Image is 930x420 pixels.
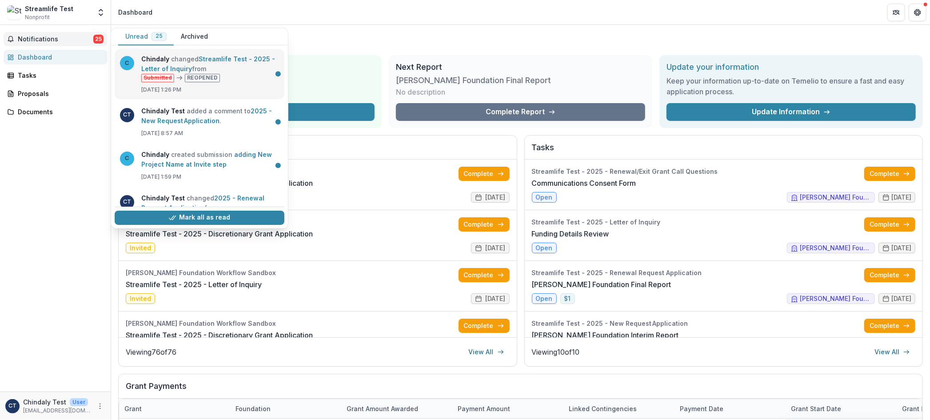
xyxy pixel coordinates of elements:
[864,268,915,282] a: Complete
[396,62,645,72] h2: Next Report
[675,399,786,418] div: Payment date
[675,404,729,413] div: Payment date
[786,399,897,418] div: Grant start date
[230,399,341,418] div: Foundation
[396,103,645,121] a: Complete Report
[119,399,230,418] div: Grant
[452,404,515,413] div: Payment Amount
[141,55,275,72] a: Streamlife Test - 2025 - Letter of Inquiry
[667,62,916,72] h2: Update your information
[230,404,276,413] div: Foundation
[126,228,313,239] a: Streamlife Test - 2025 - Discretionary Grant Application
[8,403,16,409] div: Chindaly Test
[141,54,279,82] p: changed from
[118,32,923,48] h1: Dashboard
[174,28,215,45] button: Archived
[667,103,916,121] a: Update Information
[563,399,675,418] div: Linked Contingencies
[459,167,510,181] a: Complete
[141,150,279,169] p: created submission
[115,6,156,19] nav: breadcrumb
[95,4,107,21] button: Open entity switcher
[18,71,100,80] div: Tasks
[141,193,279,221] p: changed from
[93,35,104,44] span: 25
[887,4,905,21] button: Partners
[4,104,107,119] a: Documents
[18,36,93,43] span: Notifications
[25,4,73,13] div: Streamlife Test
[341,404,423,413] div: Grant amount awarded
[532,279,671,290] a: [PERSON_NAME] Foundation Final Report
[25,13,50,21] span: Nonprofit
[459,217,510,232] a: Complete
[126,279,262,290] a: Streamlife Test - 2025 - Letter of Inquiry
[119,404,147,413] div: Grant
[23,397,66,407] p: Chindaly Test
[4,50,107,64] a: Dashboard
[7,5,21,20] img: Streamlife Test
[532,347,580,357] p: Viewing 10 of 10
[459,268,510,282] a: Complete
[18,107,100,116] div: Documents
[95,401,105,412] button: More
[126,347,176,357] p: Viewing 76 of 76
[141,107,272,124] a: 2025 - New Request Application
[452,399,563,418] div: Payment Amount
[70,398,88,406] p: User
[396,76,551,85] h3: [PERSON_NAME] Foundation Final Report
[463,345,510,359] a: View All
[341,399,452,418] div: Grant amount awarded
[126,381,915,398] h2: Grant Payments
[23,407,91,415] p: [EMAIL_ADDRESS][DOMAIN_NAME]
[141,151,272,168] a: adding New Project Name at Invite step
[563,404,642,413] div: Linked Contingencies
[18,52,100,62] div: Dashboard
[532,178,636,188] a: Communications Consent Form
[126,178,313,188] a: Streamlife Test - 2025 - Discretionary Grant Application
[459,319,510,333] a: Complete
[864,167,915,181] a: Complete
[156,33,163,40] span: 25
[864,319,915,333] a: Complete
[18,89,100,98] div: Proposals
[786,404,846,413] div: Grant start date
[864,217,915,232] a: Complete
[115,210,284,224] button: Mark all as read
[141,106,279,126] p: added a comment to .
[532,228,609,239] a: Funding Details Review
[4,68,107,83] a: Tasks
[4,32,107,46] button: Notifications25
[396,87,445,97] p: No description
[869,345,915,359] a: View All
[126,143,510,160] h2: Proposals
[141,194,264,212] a: 2025 - Renewal Request Application
[532,143,916,160] h2: Tasks
[667,76,916,97] h3: Keep your information up-to-date on Temelio to ensure a fast and easy application process.
[909,4,926,21] button: Get Help
[532,330,679,340] a: [PERSON_NAME] Foundation Interim Report
[118,8,152,17] div: Dashboard
[118,28,174,45] button: Unread
[4,86,107,101] a: Proposals
[126,330,313,340] a: Streamlife Test - 2025 - Discretionary Grant Application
